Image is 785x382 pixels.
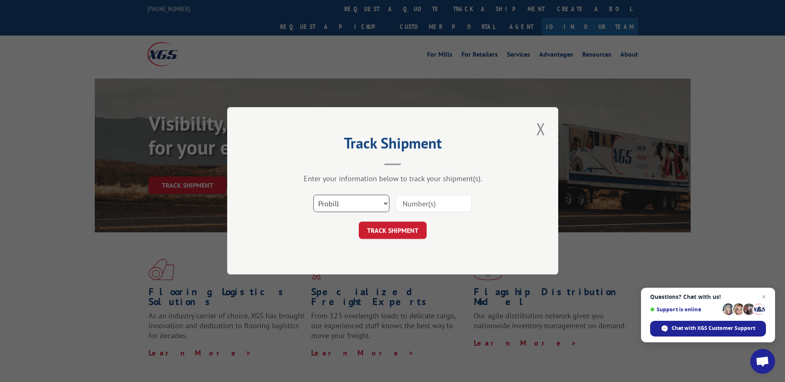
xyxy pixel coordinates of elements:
input: Number(s) [396,195,472,212]
span: Questions? Chat with us! [650,294,766,300]
button: Close modal [534,117,548,140]
a: Open chat [750,349,775,374]
div: Enter your information below to track your shipment(s). [269,174,517,184]
h2: Track Shipment [269,137,517,153]
span: Support is online [650,306,720,313]
button: TRACK SHIPMENT [359,222,427,239]
span: Chat with XGS Customer Support [650,321,766,337]
span: Chat with XGS Customer Support [672,325,755,332]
